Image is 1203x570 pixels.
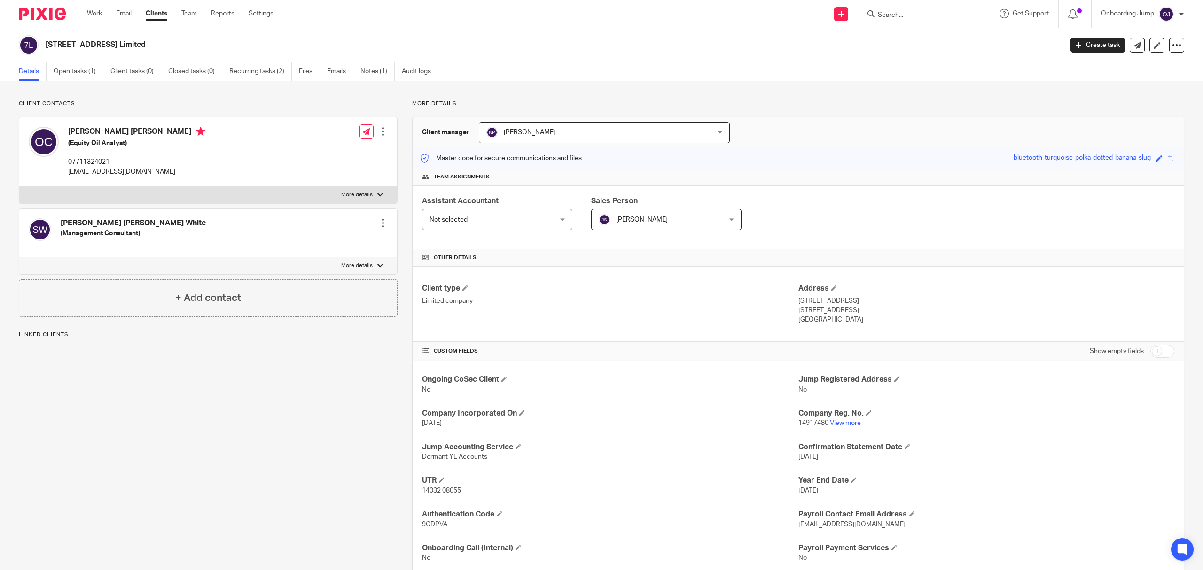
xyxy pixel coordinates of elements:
img: svg%3E [19,35,39,55]
p: Client contacts [19,100,398,108]
a: Open tasks (1) [54,62,103,81]
img: svg%3E [1159,7,1174,22]
a: Reports [211,9,234,18]
h4: Company Incorporated On [422,408,798,418]
p: Limited company [422,296,798,306]
label: Show empty fields [1090,347,1144,356]
h4: Address [798,284,1174,293]
p: More details [341,262,373,270]
span: [DATE] [798,487,818,494]
img: svg%3E [599,214,610,225]
p: Linked clients [19,331,398,339]
span: Not selected [430,216,468,223]
span: [PERSON_NAME] [616,216,668,223]
h4: Authentication Code [422,509,798,519]
img: Pixie [19,8,66,20]
h5: (Management Consultant) [61,229,206,238]
p: 07711324021 [68,157,205,167]
a: Details [19,62,47,81]
h4: Jump Registered Address [798,375,1174,385]
img: svg%3E [29,127,59,157]
a: Settings [249,9,273,18]
h4: Jump Accounting Service [422,442,798,452]
span: Get Support [1013,10,1049,17]
a: Client tasks (0) [110,62,161,81]
span: No [422,386,430,393]
span: Assistant Accountant [422,197,499,205]
input: Search [877,11,961,20]
h4: Ongoing CoSec Client [422,375,798,385]
span: 14032 08055 [422,487,461,494]
a: Clients [146,9,167,18]
a: Recurring tasks (2) [229,62,292,81]
h4: Onboarding Call (Internal) [422,543,798,553]
p: [STREET_ADDRESS] [798,296,1174,306]
span: No [798,555,807,561]
span: [EMAIL_ADDRESS][DOMAIN_NAME] [798,521,906,528]
h4: Payroll Contact Email Address [798,509,1174,519]
a: Audit logs [402,62,438,81]
a: Create task [1070,38,1125,53]
i: Primary [196,127,205,136]
p: More details [341,191,373,199]
p: Master code for secure communications and files [420,154,582,163]
h4: Confirmation Statement Date [798,442,1174,452]
span: Dormant YE Accounts [422,454,487,460]
h2: [STREET_ADDRESS] Limited [46,40,854,50]
span: Sales Person [591,197,638,205]
h4: + Add contact [175,291,241,305]
a: Work [87,9,102,18]
h4: CUSTOM FIELDS [422,347,798,355]
a: Notes (1) [360,62,395,81]
p: [EMAIL_ADDRESS][DOMAIN_NAME] [68,167,205,177]
h3: Client manager [422,128,469,137]
h4: Client type [422,284,798,293]
h5: (Equity Oil Analyst) [68,139,205,148]
a: Closed tasks (0) [168,62,222,81]
h4: UTR [422,476,798,485]
img: svg%3E [29,218,51,241]
h4: [PERSON_NAME] [PERSON_NAME] [68,127,205,139]
a: Team [181,9,197,18]
div: bluetooth-turquoise-polka-dotted-banana-slug [1014,153,1151,164]
span: Other details [434,254,477,262]
p: More details [412,100,1184,108]
img: svg%3E [486,127,498,138]
p: [STREET_ADDRESS] [798,306,1174,315]
span: No [422,555,430,561]
span: [PERSON_NAME] [504,129,555,136]
a: Email [116,9,132,18]
span: 14917480 [798,420,828,426]
h4: Company Reg. No. [798,408,1174,418]
a: Emails [327,62,353,81]
p: [GEOGRAPHIC_DATA] [798,315,1174,324]
h4: [PERSON_NAME] [PERSON_NAME] White [61,218,206,228]
a: View more [830,420,861,426]
p: Onboarding Jump [1101,9,1154,18]
span: [DATE] [798,454,818,460]
span: 9CDPVA [422,521,447,528]
h4: Year End Date [798,476,1174,485]
h4: Payroll Payment Services [798,543,1174,553]
span: No [798,386,807,393]
a: Files [299,62,320,81]
span: [DATE] [422,420,442,426]
span: Team assignments [434,173,490,181]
